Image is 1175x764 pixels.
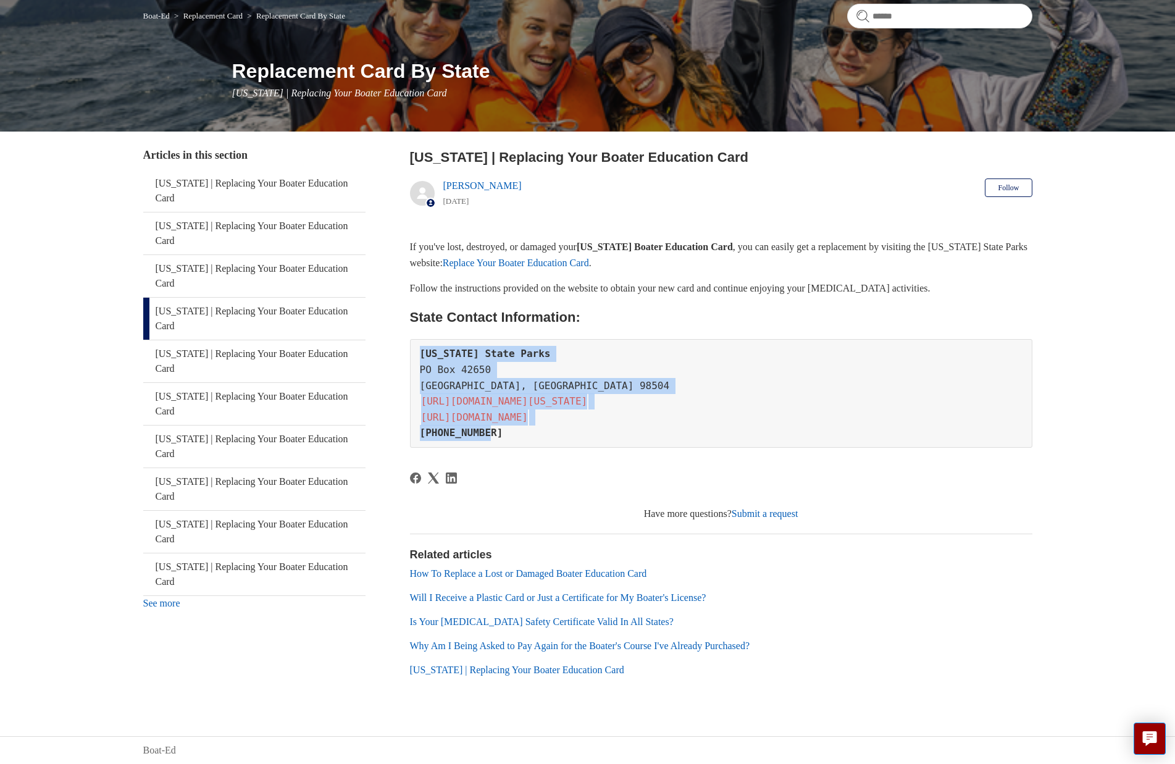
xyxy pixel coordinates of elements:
a: X Corp [428,472,439,484]
h2: Related articles [410,547,1032,563]
button: Follow Article [985,178,1032,197]
span: [US_STATE] | Replacing Your Boater Education Card [232,88,447,98]
a: [US_STATE] | Replacing Your Boater Education Card [143,553,366,595]
a: [US_STATE] | Replacing Your Boater Education Card [143,255,366,297]
a: How To Replace a Lost or Damaged Boater Education Card [410,568,647,579]
li: Boat-Ed [143,11,172,20]
a: [US_STATE] | Replacing Your Boater Education Card [143,511,366,553]
a: Facebook [410,472,421,484]
time: 05/22/2024, 12:15 [443,196,469,206]
pre: PO Box 42650 [GEOGRAPHIC_DATA], [GEOGRAPHIC_DATA] 98504 [410,339,1032,448]
a: [US_STATE] | Replacing Your Boater Education Card [143,468,366,510]
a: Will I Receive a Plastic Card or Just a Certificate for My Boater's License? [410,592,706,603]
a: [URL][DOMAIN_NAME] [420,410,529,424]
a: [URL][DOMAIN_NAME][US_STATE] [420,394,589,408]
a: Boat-Ed [143,11,170,20]
a: See more [143,598,180,608]
a: [US_STATE] | Replacing Your Boater Education Card [410,665,624,675]
h1: Replacement Card By State [232,56,1032,86]
strong: [US_STATE] Boater Education Card [577,241,733,252]
a: [US_STATE] | Replacing Your Boater Education Card [143,426,366,468]
a: [US_STATE] | Replacing Your Boater Education Card [143,212,366,254]
p: If you've lost, destroyed, or damaged your , you can easily get a replacement by visiting the [US... [410,239,1032,271]
div: Have more questions? [410,506,1032,521]
span: Articles in this section [143,149,248,161]
li: Replacement Card [172,11,245,20]
a: Replace Your Boater Education Card [443,258,589,268]
a: [US_STATE] | Replacing Your Boater Education Card [143,383,366,425]
a: Replacement Card [183,11,243,20]
a: [US_STATE] | Replacing Your Boater Education Card [143,170,366,212]
strong: [PHONE_NUMBER] [420,427,503,439]
input: Search [847,4,1032,28]
strong: [US_STATE] State Parks [420,348,551,359]
a: Replacement Card By State [256,11,345,20]
a: Boat-Ed [143,743,176,758]
li: Replacement Card By State [245,11,345,20]
h2: Washington | Replacing Your Boater Education Card [410,147,1032,167]
a: [US_STATE] | Replacing Your Boater Education Card [143,340,366,382]
svg: Share this page on X Corp [428,472,439,484]
a: [US_STATE] | Replacing Your Boater Education Card [143,298,366,340]
svg: Share this page on Facebook [410,472,421,484]
svg: Share this page on LinkedIn [446,472,457,484]
h2: State Contact Information: [410,306,1032,328]
button: Live chat [1134,723,1166,755]
a: LinkedIn [446,472,457,484]
a: Submit a request [732,508,798,519]
p: Follow the instructions provided on the website to obtain your new card and continue enjoying you... [410,280,1032,296]
a: Is Your [MEDICAL_DATA] Safety Certificate Valid In All States? [410,616,674,627]
a: Why Am I Being Asked to Pay Again for the Boater's Course I've Already Purchased? [410,640,750,651]
a: [PERSON_NAME] [443,180,522,191]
